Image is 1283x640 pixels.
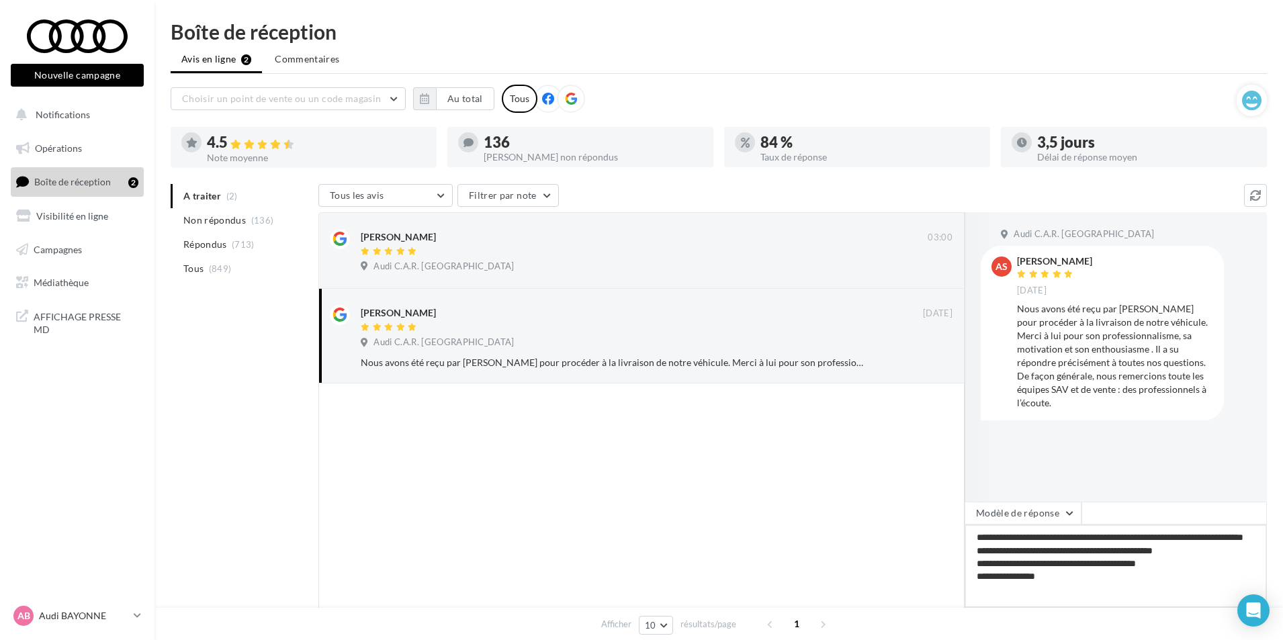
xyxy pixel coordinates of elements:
[361,230,436,244] div: [PERSON_NAME]
[786,613,807,635] span: 1
[1037,152,1256,162] div: Délai de réponse moyen
[35,142,82,154] span: Opérations
[413,87,494,110] button: Au total
[760,135,979,150] div: 84 %
[760,152,979,162] div: Taux de réponse
[207,135,426,150] div: 4.5
[34,176,111,187] span: Boîte de réception
[923,308,953,320] span: [DATE]
[502,85,537,113] div: Tous
[36,109,90,120] span: Notifications
[183,262,204,275] span: Tous
[484,152,703,162] div: [PERSON_NAME] non répondus
[8,269,146,297] a: Médiathèque
[601,618,631,631] span: Afficher
[965,502,1081,524] button: Modèle de réponse
[171,21,1267,42] div: Boîte de réception
[8,202,146,230] a: Visibilité en ligne
[34,243,82,255] span: Campagnes
[645,620,656,631] span: 10
[34,308,138,336] span: AFFICHAGE PRESSE MD
[8,167,146,196] a: Boîte de réception2
[8,236,146,264] a: Campagnes
[17,609,30,623] span: AB
[209,263,232,274] span: (849)
[1237,594,1270,627] div: Open Intercom Messenger
[1037,135,1256,150] div: 3,5 jours
[207,153,426,163] div: Note moyenne
[36,210,108,222] span: Visibilité en ligne
[8,302,146,342] a: AFFICHAGE PRESSE MD
[373,336,514,349] span: Audi C.A.R. [GEOGRAPHIC_DATA]
[251,215,274,226] span: (136)
[171,87,406,110] button: Choisir un point de vente ou un code magasin
[11,603,144,629] a: AB Audi BAYONNE
[680,618,736,631] span: résultats/page
[34,277,89,288] span: Médiathèque
[11,64,144,87] button: Nouvelle campagne
[318,184,453,207] button: Tous les avis
[8,101,141,129] button: Notifications
[928,232,953,244] span: 03:00
[330,189,384,201] span: Tous les avis
[373,261,514,273] span: Audi C.A.R. [GEOGRAPHIC_DATA]
[436,87,494,110] button: Au total
[996,260,1008,273] span: AS
[1017,257,1092,266] div: [PERSON_NAME]
[361,306,436,320] div: [PERSON_NAME]
[183,214,246,227] span: Non répondus
[183,238,227,251] span: Répondus
[1014,228,1154,240] span: Audi C.A.R. [GEOGRAPHIC_DATA]
[1017,285,1047,297] span: [DATE]
[1017,302,1213,410] div: Nous avons été reçu par [PERSON_NAME] pour procéder à la livraison de notre véhicule. Merci à lui...
[128,177,138,188] div: 2
[182,93,381,104] span: Choisir un point de vente ou un code magasin
[275,52,339,66] span: Commentaires
[39,609,128,623] p: Audi BAYONNE
[639,616,673,635] button: 10
[8,134,146,163] a: Opérations
[361,356,865,369] div: Nous avons été reçu par [PERSON_NAME] pour procéder à la livraison de notre véhicule. Merci à lui...
[457,184,559,207] button: Filtrer par note
[232,239,255,250] span: (713)
[484,135,703,150] div: 136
